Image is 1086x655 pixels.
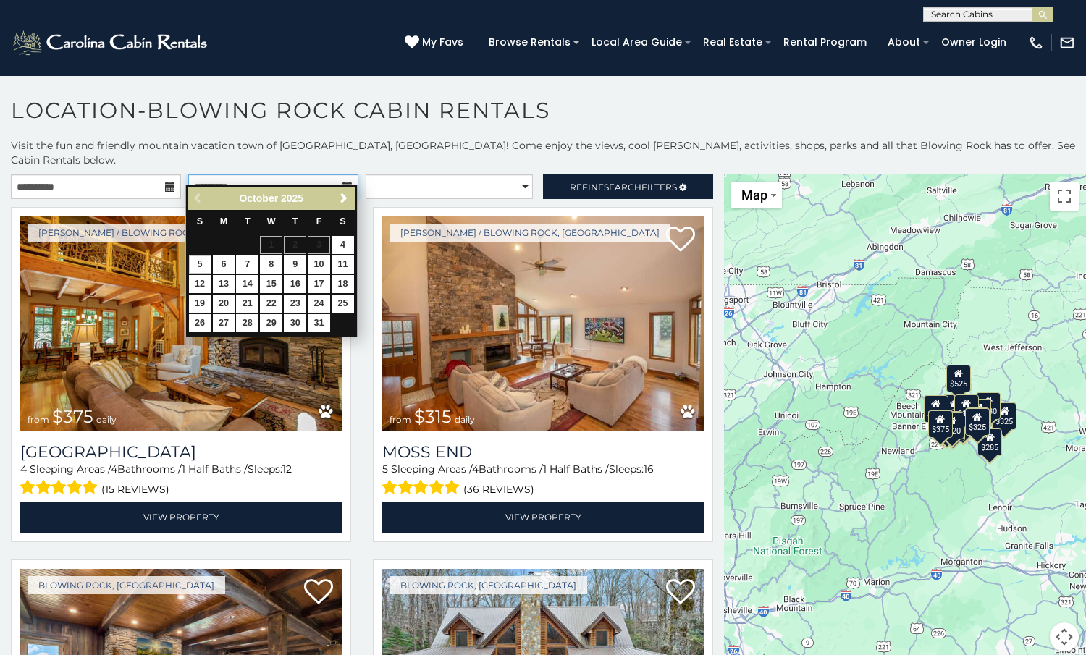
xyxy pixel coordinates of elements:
a: 25 [332,295,354,313]
a: [PERSON_NAME] / Blowing Rock, [GEOGRAPHIC_DATA] [390,224,670,242]
span: from [390,414,411,425]
a: 6 [213,255,235,274]
span: October [239,193,278,204]
div: $525 [946,364,971,392]
span: Sunday [197,216,203,227]
div: $150 [954,394,979,421]
div: $355 [935,413,959,440]
a: 20 [213,295,235,313]
a: 28 [236,314,258,332]
a: Browse Rentals [481,31,578,54]
span: Search [604,182,641,193]
img: Moss End [382,216,704,431]
a: My Favs [405,35,467,51]
a: 30 [284,314,306,332]
a: 23 [284,295,306,313]
span: Map [741,187,767,203]
a: 7 [236,255,258,274]
a: About [880,31,927,54]
a: 22 [260,295,282,313]
a: 11 [332,255,354,274]
a: 14 [236,275,258,293]
span: daily [96,414,117,425]
a: 18 [332,275,354,293]
span: 1 Half Baths / [182,462,248,476]
img: Mountain Song Lodge [20,216,342,431]
a: Moss End from $315 daily [382,216,704,431]
button: Map camera controls [1050,622,1079,651]
a: Mountain Song Lodge from $375 daily [20,216,342,431]
span: 16 [644,462,654,476]
div: $220 [940,411,964,439]
button: Change map style [731,182,782,208]
a: RefineSearchFilters [543,174,713,199]
a: Moss End [382,442,704,462]
a: 31 [308,314,330,332]
img: mail-regular-white.png [1059,35,1075,51]
a: 4 [332,236,354,254]
h3: Mountain Song Lodge [20,442,342,462]
div: Sleeping Areas / Bathrooms / Sleeps: [20,462,342,499]
div: $325 [992,402,1016,430]
span: Refine Filters [570,182,677,193]
span: My Favs [422,35,463,50]
a: View Property [20,502,342,532]
span: Saturday [340,216,345,227]
span: Wednesday [267,216,276,227]
div: $375 [928,410,953,437]
img: phone-regular-white.png [1028,35,1044,51]
div: $400 [924,395,948,423]
a: 27 [213,314,235,332]
span: 4 [111,462,117,476]
div: $226 [967,399,991,426]
a: Add to favorites [666,225,695,255]
a: [PERSON_NAME] / Blowing Rock, [GEOGRAPHIC_DATA] [28,224,308,242]
a: 29 [260,314,282,332]
span: $315 [414,406,452,427]
div: $325 [965,407,990,435]
span: 2025 [281,193,303,204]
a: 26 [189,314,211,332]
a: Blowing Rock, [GEOGRAPHIC_DATA] [390,576,587,594]
a: Next [335,190,353,208]
a: Add to favorites [666,578,695,608]
a: Add to favorites [304,578,333,608]
a: 5 [189,255,211,274]
span: $375 [52,406,93,427]
a: 13 [213,275,235,293]
a: Rental Program [776,31,874,54]
a: 10 [308,255,330,274]
a: 19 [189,295,211,313]
span: Monday [220,216,228,227]
span: 1 Half Baths / [543,462,609,476]
span: Friday [316,216,322,227]
a: 24 [308,295,330,313]
a: 15 [260,275,282,293]
div: $930 [976,392,1001,420]
span: daily [455,414,475,425]
img: White-1-2.png [11,28,211,57]
span: (36 reviews) [463,480,534,499]
span: 4 [472,462,479,476]
div: Sleeping Areas / Bathrooms / Sleeps: [382,462,704,499]
span: (15 reviews) [101,480,169,499]
span: Thursday [292,216,298,227]
a: Real Estate [696,31,770,54]
a: View Property [382,502,704,532]
a: 17 [308,275,330,293]
a: 21 [236,295,258,313]
a: Blowing Rock, [GEOGRAPHIC_DATA] [28,576,225,594]
div: $345 [940,413,965,441]
span: Tuesday [245,216,251,227]
a: [GEOGRAPHIC_DATA] [20,442,342,462]
span: 12 [282,462,292,476]
a: 8 [260,255,282,274]
a: 9 [284,255,306,274]
a: Local Area Guide [584,31,689,54]
button: Toggle fullscreen view [1050,182,1079,211]
span: 5 [382,462,388,476]
span: Next [338,193,350,204]
div: $285 [977,428,1002,455]
a: 16 [284,275,306,293]
span: from [28,414,49,425]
